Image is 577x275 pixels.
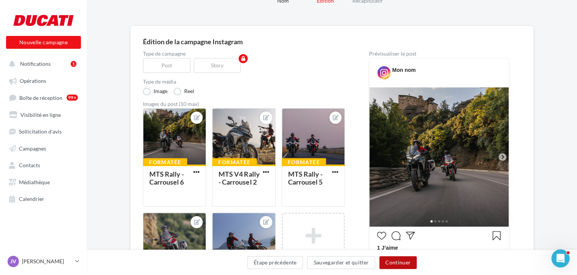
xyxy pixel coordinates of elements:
[10,258,16,265] span: JV
[71,61,76,67] div: 1
[392,66,416,74] div: Mon nom
[391,231,400,240] svg: Commenter
[5,124,82,138] a: Sollicitation d'avis
[143,158,187,166] div: Formatée
[19,145,46,151] span: Campagnes
[143,38,521,45] div: Édition de la campagne Instagram
[247,256,303,269] button: Étape précédente
[19,162,40,168] span: Contacts
[5,90,82,104] a: Boîte de réception99+
[5,107,82,121] a: Visibilité en ligne
[19,128,62,135] span: Sollicitation d'avis
[5,73,82,87] a: Opérations
[212,158,256,166] div: Formatée
[377,231,386,240] svg: J’aime
[5,141,82,155] a: Campagnes
[20,111,61,118] span: Visibilité en ligne
[143,51,345,56] label: Type de campagne
[20,78,46,84] span: Opérations
[22,258,72,265] p: [PERSON_NAME]
[492,231,501,240] svg: Enregistrer
[307,256,375,269] button: Sauvegarder et quitter
[282,158,326,166] div: Formatée
[143,88,168,95] label: Image
[219,170,259,186] div: MTS V4 Rally - Carrousel 2
[19,94,62,101] span: Boîte de réception
[369,51,509,56] div: Prévisualiser le post
[551,249,569,267] iframe: Intercom live chat
[174,88,194,95] label: Reel
[143,101,345,107] div: Images du post (10 max)
[19,179,50,185] span: Médiathèque
[143,79,345,84] label: Type de média
[288,170,323,186] div: MTS Rally - Carrousel 5
[19,196,44,202] span: Calendrier
[5,175,82,188] a: Médiathèque
[149,170,184,186] div: MTS Rally - Carrousel 6
[379,256,417,269] button: Continuer
[5,191,82,205] a: Calendrier
[6,254,81,269] a: JV [PERSON_NAME]
[406,231,415,240] svg: Partager la publication
[67,95,78,101] div: 99+
[5,57,79,70] button: Notifications 1
[6,36,81,49] button: Nouvelle campagne
[5,158,82,171] a: Contacts
[377,244,501,253] div: 1 J’aime
[20,61,51,67] span: Notifications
